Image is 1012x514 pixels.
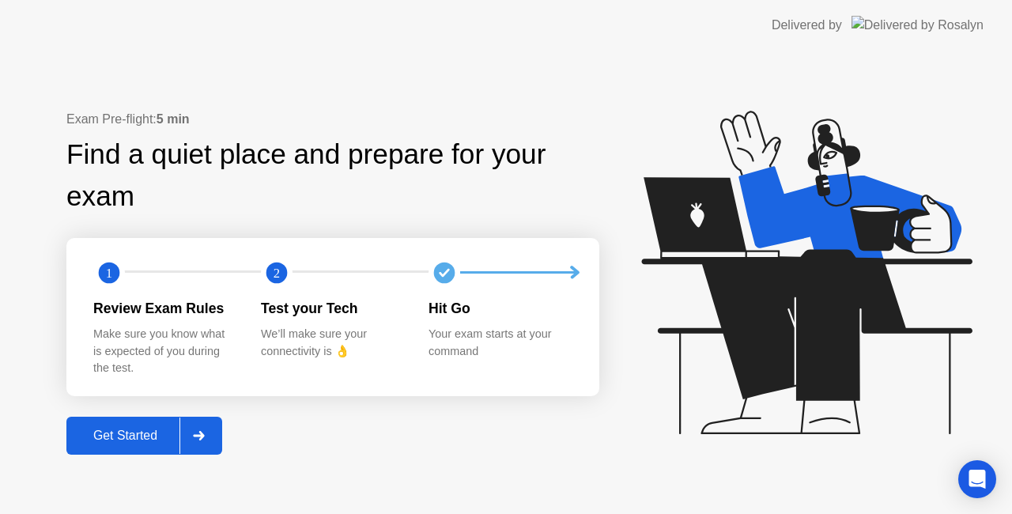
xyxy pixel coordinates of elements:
[274,265,280,280] text: 2
[772,16,842,35] div: Delivered by
[157,112,190,126] b: 5 min
[93,326,236,377] div: Make sure you know what is expected of you during the test.
[66,134,599,217] div: Find a quiet place and prepare for your exam
[429,326,571,360] div: Your exam starts at your command
[958,460,996,498] div: Open Intercom Messenger
[261,298,403,319] div: Test your Tech
[852,16,984,34] img: Delivered by Rosalyn
[66,110,599,129] div: Exam Pre-flight:
[261,326,403,360] div: We’ll make sure your connectivity is 👌
[106,265,112,280] text: 1
[71,429,179,443] div: Get Started
[429,298,571,319] div: Hit Go
[66,417,222,455] button: Get Started
[93,298,236,319] div: Review Exam Rules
